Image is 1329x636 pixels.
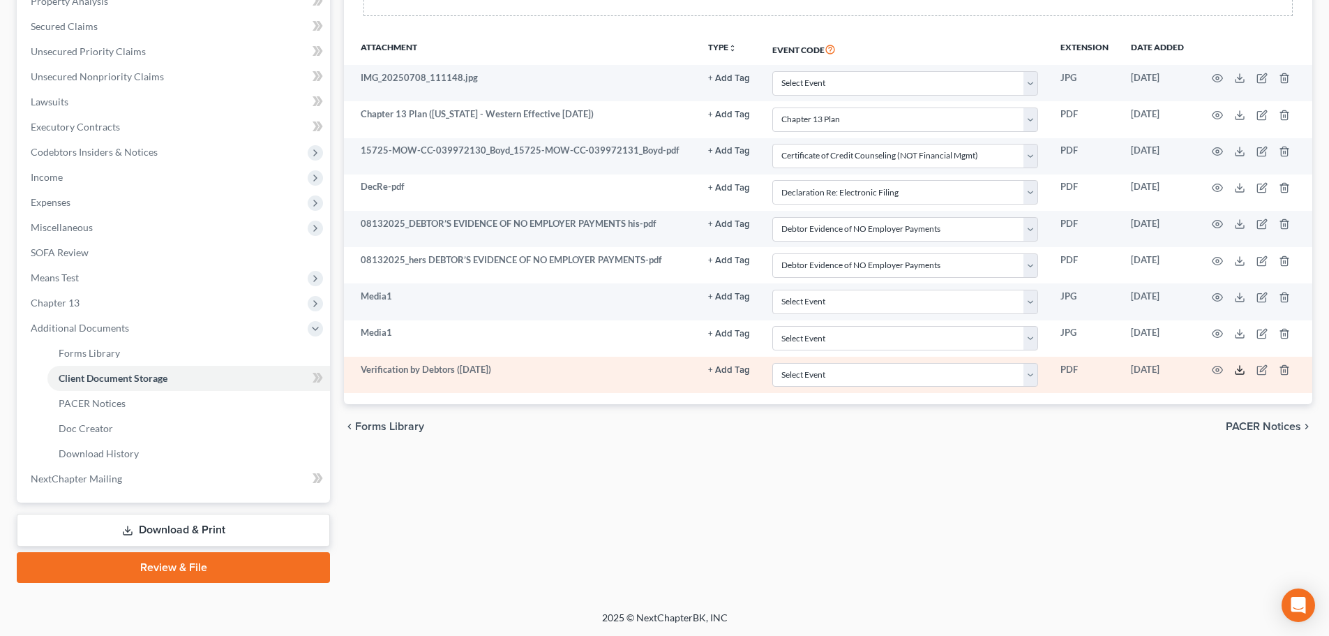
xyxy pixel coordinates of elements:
[1049,101,1120,138] td: PDF
[708,43,737,52] button: TYPEunfold_more
[344,65,697,101] td: IMG_20250708_111148.jpg
[31,45,146,57] span: Unsecured Priority Claims
[708,330,750,339] button: + Add Tag
[31,246,89,258] span: SOFA Review
[20,64,330,89] a: Unsecured Nonpriority Claims
[708,147,750,156] button: + Add Tag
[1049,320,1120,357] td: JPG
[20,39,330,64] a: Unsecured Priority Claims
[59,422,113,434] span: Doc Creator
[31,146,158,158] span: Codebtors Insiders & Notices
[17,552,330,583] a: Review & File
[1120,320,1195,357] td: [DATE]
[708,290,750,303] a: + Add Tag
[20,89,330,114] a: Lawsuits
[59,397,126,409] span: PACER Notices
[1049,65,1120,101] td: JPG
[1049,33,1120,65] th: Extension
[20,114,330,140] a: Executory Contracts
[708,108,750,121] a: + Add Tag
[708,366,750,375] button: + Add Tag
[1049,211,1120,247] td: PDF
[1226,421,1312,432] button: PACER Notices chevron_right
[708,74,750,83] button: + Add Tag
[1120,138,1195,175] td: [DATE]
[20,14,330,39] a: Secured Claims
[708,363,750,376] a: + Add Tag
[1049,175,1120,211] td: PDF
[31,473,122,485] span: NextChapter Mailing
[1120,357,1195,393] td: [DATE]
[344,138,697,175] td: 15725-MOW-CC-039972130_Boyd_15725-MOW-CC-039972131_Boyd-pdf
[344,101,697,138] td: Chapter 13 Plan ([US_STATE] - Western Effective [DATE])
[47,441,330,466] a: Download History
[344,283,697,320] td: Media1
[1226,421,1301,432] span: PACER Notices
[59,347,120,359] span: Forms Library
[31,272,79,283] span: Means Test
[708,184,750,193] button: + Add Tag
[1049,357,1120,393] td: PDF
[31,171,63,183] span: Income
[1120,175,1195,211] td: [DATE]
[1120,101,1195,138] td: [DATE]
[1301,421,1312,432] i: chevron_right
[47,416,330,441] a: Doc Creator
[344,320,697,357] td: Media1
[344,421,355,432] i: chevron_left
[31,20,98,32] span: Secured Claims
[708,326,750,339] a: + Add Tag
[20,240,330,265] a: SOFA Review
[1049,283,1120,320] td: JPG
[31,297,80,309] span: Chapter 13
[1049,138,1120,175] td: PDF
[708,256,750,265] button: + Add Tag
[344,247,697,283] td: 08132025_hers DEBTOR’S EVIDENCE OF NO EMPLOYER PAYMENTS-pdf
[31,71,164,82] span: Unsecured Nonpriority Claims
[1120,65,1195,101] td: [DATE]
[708,110,750,119] button: + Add Tag
[1282,589,1315,622] div: Open Intercom Messenger
[47,341,330,366] a: Forms Library
[708,144,750,157] a: + Add Tag
[1049,247,1120,283] td: PDF
[47,391,330,416] a: PACER Notices
[708,217,750,230] a: + Add Tag
[17,514,330,547] a: Download & Print
[47,366,330,391] a: Client Document Storage
[344,175,697,211] td: DecRe-pdf
[1120,247,1195,283] td: [DATE]
[344,357,697,393] td: Verification by Debtors ([DATE])
[708,180,750,193] a: + Add Tag
[708,253,750,267] a: + Add Tag
[708,293,750,302] button: + Add Tag
[1120,283,1195,320] td: [DATE]
[708,71,750,84] a: + Add Tag
[267,611,1063,636] div: 2025 © NextChapterBK, INC
[59,448,139,459] span: Download History
[355,421,424,432] span: Forms Library
[344,33,697,65] th: Attachment
[708,220,750,229] button: + Add Tag
[1120,211,1195,247] td: [DATE]
[31,196,70,208] span: Expenses
[344,211,697,247] td: 08132025_DEBTOR’S EVIDENCE OF NO EMPLOYER PAYMENTS his-pdf
[31,121,120,133] span: Executory Contracts
[761,33,1049,65] th: Event Code
[20,466,330,491] a: NextChapter Mailing
[1120,33,1195,65] th: Date added
[31,322,129,334] span: Additional Documents
[728,44,737,52] i: unfold_more
[31,221,93,233] span: Miscellaneous
[59,372,167,384] span: Client Document Storage
[31,96,68,108] span: Lawsuits
[344,421,424,432] button: chevron_left Forms Library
